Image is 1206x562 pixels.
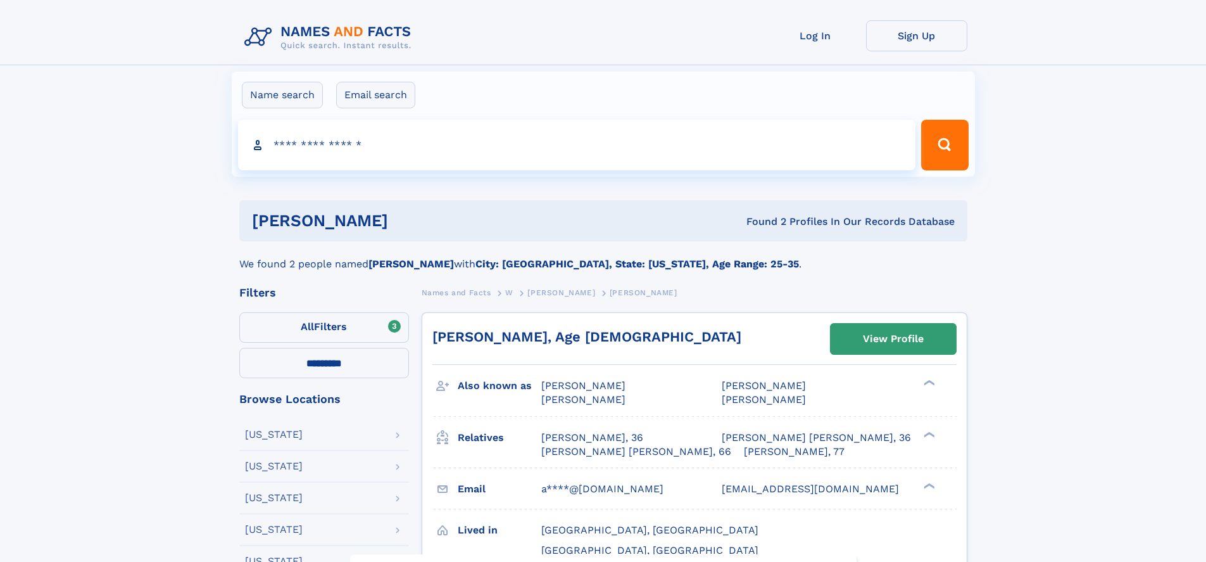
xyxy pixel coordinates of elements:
[458,427,541,449] h3: Relatives
[920,430,936,438] div: ❯
[242,82,323,108] label: Name search
[458,520,541,541] h3: Lived in
[831,324,956,354] a: View Profile
[541,393,625,406] span: [PERSON_NAME]
[765,20,866,51] a: Log In
[239,241,967,272] div: We found 2 people named with .
[610,288,677,297] span: [PERSON_NAME]
[239,20,422,54] img: Logo Names and Facts
[921,120,968,170] button: Search Button
[475,258,799,270] b: City: [GEOGRAPHIC_DATA], State: [US_STATE], Age Range: 25-35
[239,393,409,405] div: Browse Locations
[541,445,731,459] a: [PERSON_NAME] [PERSON_NAME], 66
[432,329,741,345] a: [PERSON_NAME], Age [DEMOGRAPHIC_DATA]
[245,525,303,535] div: [US_STATE]
[744,445,845,459] a: [PERSON_NAME], 77
[239,287,409,298] div: Filters
[527,288,595,297] span: [PERSON_NAME]
[863,324,924,354] div: View Profile
[541,544,758,556] span: [GEOGRAPHIC_DATA], [GEOGRAPHIC_DATA]
[245,430,303,440] div: [US_STATE]
[238,120,916,170] input: search input
[505,288,513,297] span: W
[541,431,643,445] a: [PERSON_NAME], 36
[458,375,541,397] h3: Also known as
[368,258,454,270] b: [PERSON_NAME]
[541,380,625,392] span: [PERSON_NAME]
[245,493,303,503] div: [US_STATE]
[336,82,415,108] label: Email search
[301,321,314,333] span: All
[920,379,936,387] div: ❯
[239,312,409,343] label: Filters
[458,478,541,500] h3: Email
[541,524,758,536] span: [GEOGRAPHIC_DATA], [GEOGRAPHIC_DATA]
[722,483,899,495] span: [EMAIL_ADDRESS][DOMAIN_NAME]
[920,482,936,490] div: ❯
[722,431,911,445] a: [PERSON_NAME] [PERSON_NAME], 36
[505,284,513,300] a: W
[722,380,806,392] span: [PERSON_NAME]
[866,20,967,51] a: Sign Up
[722,393,806,406] span: [PERSON_NAME]
[245,461,303,471] div: [US_STATE]
[252,213,567,229] h1: [PERSON_NAME]
[527,284,595,300] a: [PERSON_NAME]
[422,284,491,300] a: Names and Facts
[567,215,955,229] div: Found 2 Profiles In Our Records Database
